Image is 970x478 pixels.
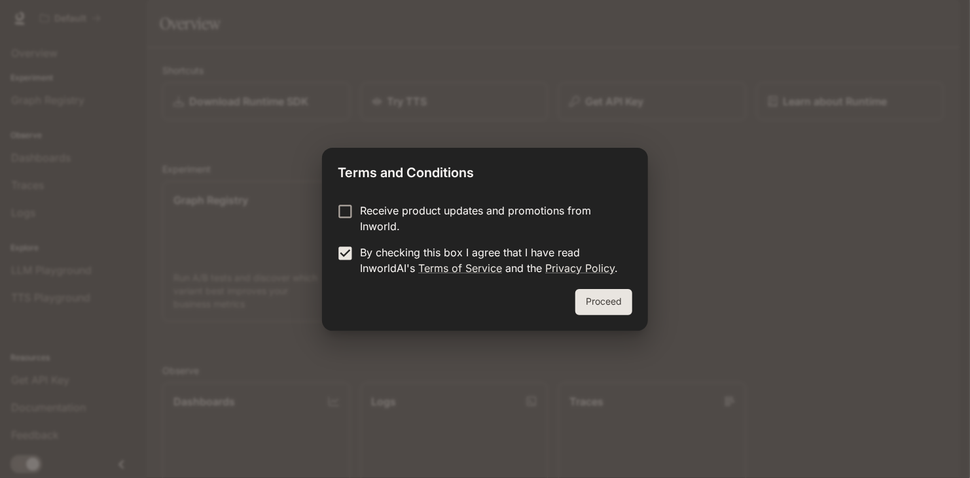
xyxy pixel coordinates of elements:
button: Proceed [575,289,632,315]
a: Privacy Policy [545,262,615,275]
h2: Terms and Conditions [322,148,648,192]
p: By checking this box I agree that I have read InworldAI's and the . [360,245,622,276]
a: Terms of Service [418,262,502,275]
p: Receive product updates and promotions from Inworld. [360,203,622,234]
